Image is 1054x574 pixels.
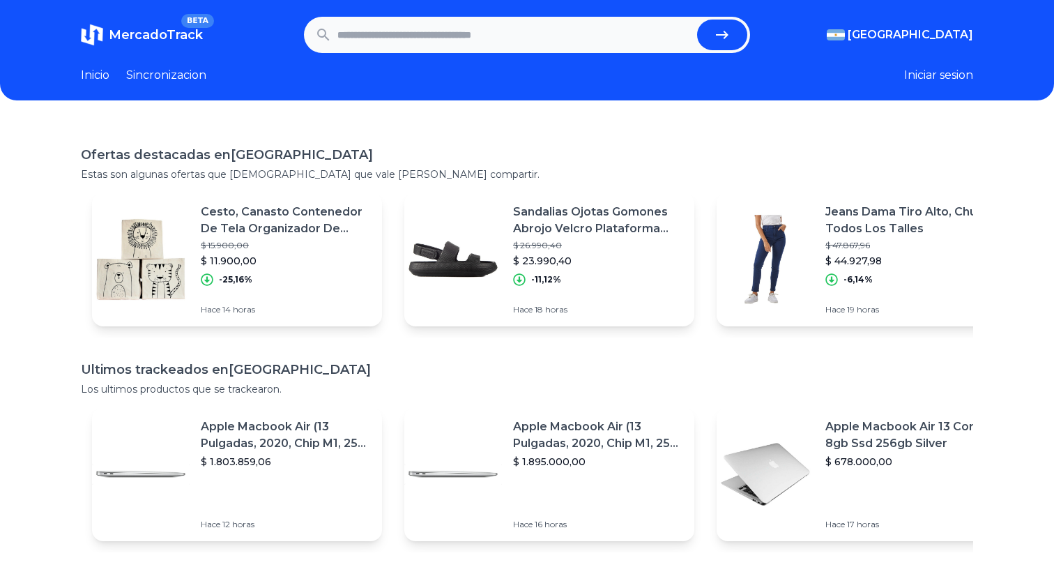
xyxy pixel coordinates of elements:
h1: Ofertas destacadas en [GEOGRAPHIC_DATA] [81,145,973,165]
p: $ 23.990,40 [513,254,683,268]
p: Hace 17 horas [825,519,995,530]
a: Inicio [81,67,109,84]
img: Featured image [92,425,190,523]
a: Featured imageApple Macbook Air (13 Pulgadas, 2020, Chip M1, 256 Gb De Ssd, 8 Gb De Ram) - Plata$... [404,407,694,541]
a: MercadoTrackBETA [81,24,203,46]
p: Cesto, Canasto Contenedor De Tela Organizador De Juguetes [201,204,371,237]
a: Featured imageApple Macbook Air (13 Pulgadas, 2020, Chip M1, 256 Gb De Ssd, 8 Gb De Ram) - Plata$... [92,407,382,541]
span: [GEOGRAPHIC_DATA] [848,27,973,43]
p: Los ultimos productos que se trackearon. [81,382,973,396]
p: Hace 12 horas [201,519,371,530]
img: MercadoTrack [81,24,103,46]
button: [GEOGRAPHIC_DATA] [827,27,973,43]
p: Apple Macbook Air 13 Core I5 8gb Ssd 256gb Silver [825,418,995,452]
p: $ 1.803.859,06 [201,455,371,469]
p: Sandalias Ojotas Gomones Abrojo Velcro Plataforma Nazarena [513,204,683,237]
p: -11,12% [531,274,561,285]
p: Hace 14 horas [201,304,371,315]
a: Featured imageJeans Dama Tiro Alto, Chupin Todos Los Talles$ 47.867,96$ 44.927,98-6,14%Hace 19 horas [717,192,1007,326]
img: Featured image [404,211,502,308]
span: BETA [181,14,214,28]
p: $ 1.895.000,00 [513,455,683,469]
p: -25,16% [219,274,252,285]
p: $ 47.867,96 [825,240,995,251]
h1: Ultimos trackeados en [GEOGRAPHIC_DATA] [81,360,973,379]
a: Featured imageApple Macbook Air 13 Core I5 8gb Ssd 256gb Silver$ 678.000,00Hace 17 horas [717,407,1007,541]
p: $ 44.927,98 [825,254,995,268]
p: Hace 16 horas [513,519,683,530]
p: Apple Macbook Air (13 Pulgadas, 2020, Chip M1, 256 Gb De Ssd, 8 Gb De Ram) - Plata [201,418,371,452]
img: Featured image [92,211,190,308]
img: Featured image [404,425,502,523]
img: Featured image [717,211,814,308]
span: MercadoTrack [109,27,203,43]
a: Featured imageCesto, Canasto Contenedor De Tela Organizador De Juguetes$ 15.900,00$ 11.900,00-25,... [92,192,382,326]
p: Apple Macbook Air (13 Pulgadas, 2020, Chip M1, 256 Gb De Ssd, 8 Gb De Ram) - Plata [513,418,683,452]
p: $ 26.990,40 [513,240,683,251]
p: Estas son algunas ofertas que [DEMOGRAPHIC_DATA] que vale [PERSON_NAME] compartir. [81,167,973,181]
p: Hace 19 horas [825,304,995,315]
p: Hace 18 horas [513,304,683,315]
p: $ 15.900,00 [201,240,371,251]
a: Sincronizacion [126,67,206,84]
img: Featured image [717,425,814,523]
img: Argentina [827,29,845,40]
a: Featured imageSandalias Ojotas Gomones Abrojo Velcro Plataforma Nazarena$ 26.990,40$ 23.990,40-11... [404,192,694,326]
p: $ 11.900,00 [201,254,371,268]
p: -6,14% [843,274,873,285]
p: $ 678.000,00 [825,455,995,469]
button: Iniciar sesion [904,67,973,84]
p: Jeans Dama Tiro Alto, Chupin Todos Los Talles [825,204,995,237]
